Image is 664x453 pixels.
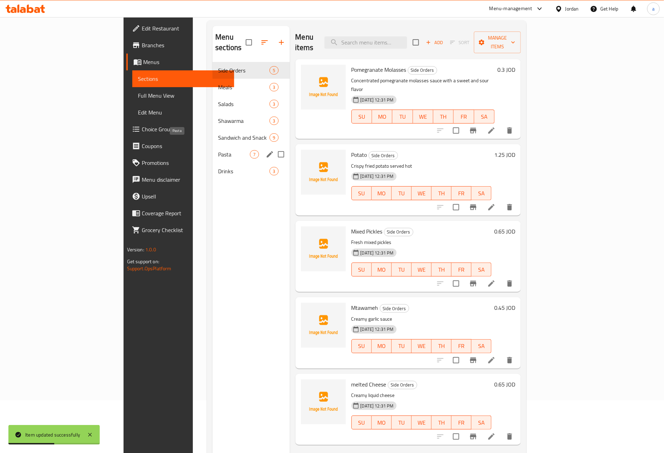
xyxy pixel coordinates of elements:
[494,379,515,389] h6: 0.65 JOD
[126,171,235,188] a: Menu disclaimer
[142,24,229,33] span: Edit Restaurant
[358,403,397,409] span: [DATE] 12:31 PM
[218,66,270,75] span: Side Orders
[452,416,471,430] button: FR
[273,34,290,51] button: Add section
[212,129,289,146] div: Sandwich and Snack9
[372,186,392,200] button: MO
[480,34,515,51] span: Manage items
[355,188,369,198] span: SU
[465,352,482,369] button: Branch-specific-item
[301,65,346,110] img: Pomegranate Molasses
[358,173,397,180] span: [DATE] 12:31 PM
[454,188,469,198] span: FR
[454,265,469,275] span: FR
[250,151,258,158] span: 7
[358,250,397,256] span: [DATE] 12:31 PM
[423,37,446,48] button: Add
[454,341,469,351] span: FR
[324,36,407,49] input: search
[351,416,372,430] button: SU
[487,432,496,441] a: Edit menu item
[408,66,437,75] div: Side Orders
[449,276,463,291] span: Select to update
[408,35,423,50] span: Select section
[394,418,409,428] span: TU
[471,263,491,277] button: SA
[477,112,492,122] span: SA
[372,263,392,277] button: MO
[218,100,270,108] span: Salads
[388,381,417,389] div: Side Orders
[414,341,429,351] span: WE
[250,150,259,159] div: items
[471,339,491,353] button: SA
[369,151,398,160] div: Side Orders
[392,339,412,353] button: TU
[372,110,392,124] button: MO
[127,264,172,273] a: Support.OpsPlatform
[270,134,278,141] span: 9
[270,167,278,175] div: items
[414,265,429,275] span: WE
[432,263,452,277] button: TH
[412,339,432,353] button: WE
[295,32,316,53] h2: Menu items
[142,125,229,133] span: Choice Groups
[142,192,229,201] span: Upsell
[126,138,235,154] a: Coupons
[351,110,372,124] button: SU
[372,416,392,430] button: MO
[446,37,474,48] span: Select section first
[652,5,655,13] span: a
[212,79,289,96] div: Meals3
[351,315,492,323] p: Creamy garlic sauce
[449,429,463,444] span: Select to update
[489,5,532,13] div: Menu-management
[270,66,278,75] div: items
[449,200,463,215] span: Select to update
[301,150,346,195] img: Potato
[265,149,275,160] button: edit
[212,96,289,112] div: Salads3
[369,152,398,160] span: Side Orders
[218,133,270,142] span: Sandwich and Snack
[432,339,452,353] button: TH
[408,66,437,74] span: Side Orders
[126,222,235,238] a: Grocery Checklist
[351,238,492,247] p: Fresh mixed pickles
[394,341,409,351] span: TU
[471,186,491,200] button: SA
[432,186,452,200] button: TH
[270,84,278,91] span: 3
[212,62,289,79] div: Side Orders5
[454,110,474,124] button: FR
[212,146,289,163] div: Pasta7edit
[412,416,432,430] button: WE
[351,186,372,200] button: SU
[565,5,579,13] div: Jordan
[145,245,156,254] span: 1.0.0
[212,163,289,180] div: Drinks3
[355,265,369,275] span: SU
[351,339,372,353] button: SU
[351,64,406,75] span: Pomegranate Molasses
[412,186,432,200] button: WE
[474,341,489,351] span: SA
[494,150,515,160] h6: 1.25 JOD
[452,186,471,200] button: FR
[301,303,346,348] img: Mtawameh
[375,188,389,198] span: MO
[126,205,235,222] a: Coverage Report
[127,257,159,266] span: Get support on:
[142,142,229,150] span: Coupons
[474,110,495,124] button: SA
[138,75,229,83] span: Sections
[132,104,235,121] a: Edit Menu
[270,100,278,108] div: items
[449,353,463,368] span: Select to update
[242,35,256,50] span: Select all sections
[25,431,80,439] div: Item updated successfully
[416,112,431,122] span: WE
